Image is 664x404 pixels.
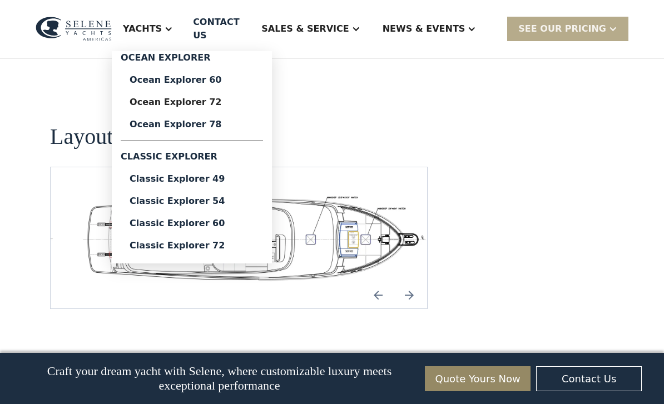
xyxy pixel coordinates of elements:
div: News & EVENTS [383,22,465,36]
div: Ocean Explorer 78 [130,120,254,129]
div: 1 / 3 [77,194,436,282]
a: Next slide [396,282,423,308]
a: Classic Explorer 49 [121,168,263,190]
div: Classic Explorer [121,146,263,168]
div: SEE Our Pricing [518,22,606,36]
a: Ocean Explorer 72 [121,91,263,113]
h2: Layout [50,124,113,149]
div: SEE Our Pricing [507,17,628,41]
nav: Yachts [112,51,272,263]
div: Ocean Explorer 60 [130,76,254,84]
a: Contact Us [536,366,642,391]
div: Classic Explorer 60 [130,219,254,228]
p: Craft your dream yacht with Selene, where customizable luxury meets exceptional performance [22,364,417,393]
div: Classic Explorer 54 [130,197,254,206]
a: open lightbox [77,194,436,282]
div: Classic Explorer 72 [130,241,254,250]
img: icon [365,282,392,308]
div: Ocean Explorer 72 [130,98,254,107]
div: Sales & Service [250,7,371,51]
a: Classic Explorer 60 [121,212,263,235]
div: Sales & Service [261,22,349,36]
a: Ocean Explorer 78 [121,113,263,136]
img: logo [36,17,112,42]
a: Quote Yours Now [425,366,531,391]
div: Classic Explorer 49 [130,174,254,183]
a: Classic Explorer 54 [121,190,263,212]
a: Ocean Explorer 60 [121,69,263,91]
img: icon [396,282,423,308]
div: Contact US [193,16,241,42]
div: Yachts [123,22,162,36]
div: News & EVENTS [371,7,488,51]
a: Classic Explorer 72 [121,235,263,257]
div: Ocean Explorer [121,51,263,69]
a: Previous slide [365,282,392,308]
div: Yachts [112,7,184,51]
